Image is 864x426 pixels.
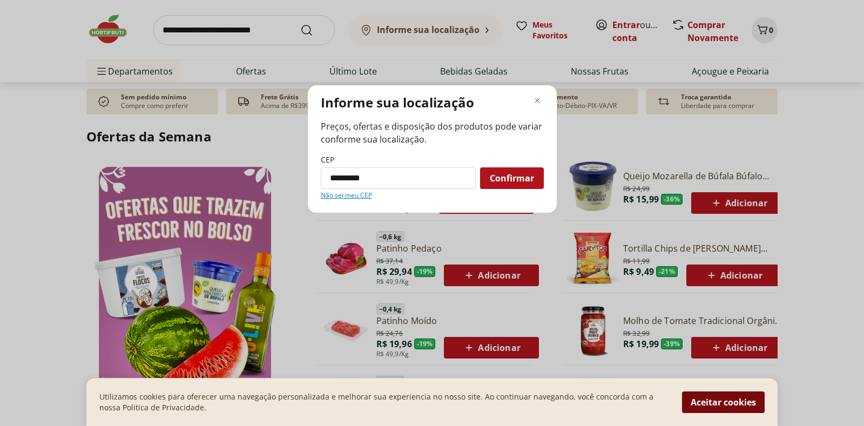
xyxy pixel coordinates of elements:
[682,391,765,413] button: Aceitar cookies
[308,85,557,213] div: Modal de regionalização
[490,174,534,182] span: Confirmar
[99,391,669,413] p: Utilizamos cookies para oferecer uma navegação personalizada e melhorar sua experiencia no nosso ...
[480,167,544,189] button: Confirmar
[321,154,334,165] label: CEP
[531,94,544,107] button: Fechar modal de regionalização
[321,94,474,111] p: Informe sua localização
[321,120,544,146] span: Preços, ofertas e disposição dos produtos pode variar conforme sua localização.
[321,191,372,200] a: Não sei meu CEP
